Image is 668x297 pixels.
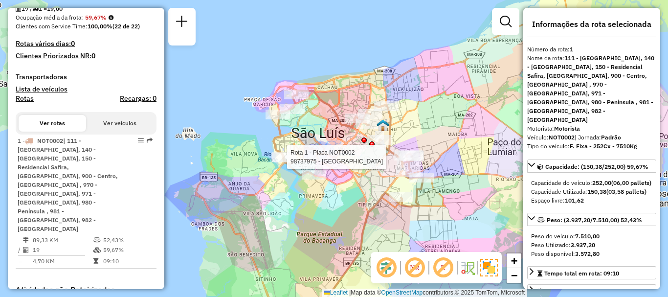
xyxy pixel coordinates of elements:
h4: Lista de veículos [16,85,156,93]
h4: Rotas vários dias: [16,40,156,48]
span: 89,33 KM [587,288,613,295]
td: 09:10 [103,256,152,266]
div: Veículo: [527,133,656,142]
span: − [511,269,517,281]
a: Tempo total em rota: 09:10 [527,266,656,279]
strong: 111 - [GEOGRAPHIC_DATA], 140 - [GEOGRAPHIC_DATA], 150 - Residencial Safira, [GEOGRAPHIC_DATA], 90... [527,54,654,123]
strong: 3.572,80 [575,250,600,257]
div: Capacidade do veículo: [531,179,652,187]
a: Nova sessão e pesquisa [172,12,192,34]
span: Exibir NR [403,256,426,279]
strong: F. Fixa - 252Cx - 7510Kg [570,142,637,150]
a: Capacidade: (150,38/252,00) 59,67% [527,160,656,173]
div: Número da rota: [527,45,656,54]
strong: NOT0002 [549,134,575,141]
span: | 111 - [GEOGRAPHIC_DATA], 140 - [GEOGRAPHIC_DATA], 150 - Residencial Safira, [GEOGRAPHIC_DATA], ... [18,137,118,232]
div: Espaço livre: [531,196,652,205]
a: Exibir filtros [496,12,515,31]
span: | Jornada: [575,134,621,141]
img: 403 UDC Full Cohama [377,119,389,132]
td: 89,33 KM [32,235,93,245]
span: + [511,254,517,267]
span: Capacidade: (150,38/252,00) 59,67% [545,163,648,170]
td: 19 [32,245,93,255]
strong: Motorista [554,125,580,132]
div: Nome da rota: [527,54,656,124]
h4: Atividades não Roteirizadas [16,285,156,295]
strong: 19,00 [47,5,63,12]
strong: 7.510,00 [575,232,600,240]
strong: 252,00 [592,179,611,186]
span: NOT0002 [37,137,63,144]
td: 4,70 KM [32,256,93,266]
span: Exibir rótulo [431,256,455,279]
td: / [18,245,22,255]
span: Ocupação média da frota: [16,14,83,21]
div: Capacidade Utilizada: [531,187,652,196]
span: Exibir deslocamento [375,256,398,279]
a: OpenStreetMap [381,289,423,296]
strong: 0 [91,51,95,60]
span: Tempo total em rota: 09:10 [544,270,619,277]
button: Ver veículos [86,115,154,132]
button: Ver rotas [19,115,86,132]
h4: Clientes Priorizados NR: [16,52,156,60]
strong: 0 [71,39,75,48]
em: Rota exportada [147,137,153,143]
i: Total de rotas [32,6,39,12]
div: Distância Total: [537,287,613,296]
span: Clientes com Service Time: [16,23,88,30]
em: Média calculada utilizando a maior ocupação (%Peso ou %Cubagem) de cada rota da sessão. Rotas cro... [109,15,113,21]
div: Capacidade: (150,38/252,00) 59,67% [527,175,656,209]
i: % de utilização do peso [93,237,101,243]
strong: (06,00 pallets) [611,179,651,186]
strong: 100,00% [88,23,112,30]
a: Leaflet [324,289,348,296]
i: Distância Total [23,237,29,243]
div: Map data © contributors,© 2025 TomTom, Microsoft [322,289,527,297]
strong: 150,38 [587,188,606,195]
a: Peso: (3.937,20/7.510,00) 52,43% [527,213,656,226]
strong: (03,58 pallets) [606,188,646,195]
strong: 101,62 [565,197,584,204]
a: Zoom out [507,268,521,283]
span: Peso do veículo: [531,232,600,240]
i: Total de Atividades [23,247,29,253]
h4: Recargas: 0 [120,94,156,103]
strong: Padrão [601,134,621,141]
a: Zoom in [507,253,521,268]
strong: 1 [570,46,573,53]
td: = [18,256,22,266]
span: Peso: (3.937,20/7.510,00) 52,43% [547,216,642,224]
i: % de utilização da cubagem [93,247,101,253]
span: | [349,289,351,296]
a: Rotas [16,94,34,103]
strong: 3.937,20 [571,241,595,249]
span: 1 - [18,137,118,232]
div: 19 / 1 = [16,4,156,13]
h4: Informações da rota selecionada [527,20,656,29]
i: Total de Atividades [16,6,22,12]
div: Tipo do veículo: [527,142,656,151]
em: Opções [138,137,144,143]
i: Tempo total em rota [93,258,98,264]
h4: Transportadoras [16,73,156,81]
div: Peso disponível: [531,250,652,258]
strong: 59,67% [85,14,107,21]
div: Motorista: [527,124,656,133]
td: 52,43% [103,235,152,245]
div: Peso Utilizado: [531,241,652,250]
img: Fluxo de ruas [460,260,475,275]
td: 59,67% [103,245,152,255]
img: Exibir/Ocultar setores [480,259,498,276]
strong: (22 de 22) [112,23,140,30]
div: Peso: (3.937,20/7.510,00) 52,43% [527,228,656,262]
